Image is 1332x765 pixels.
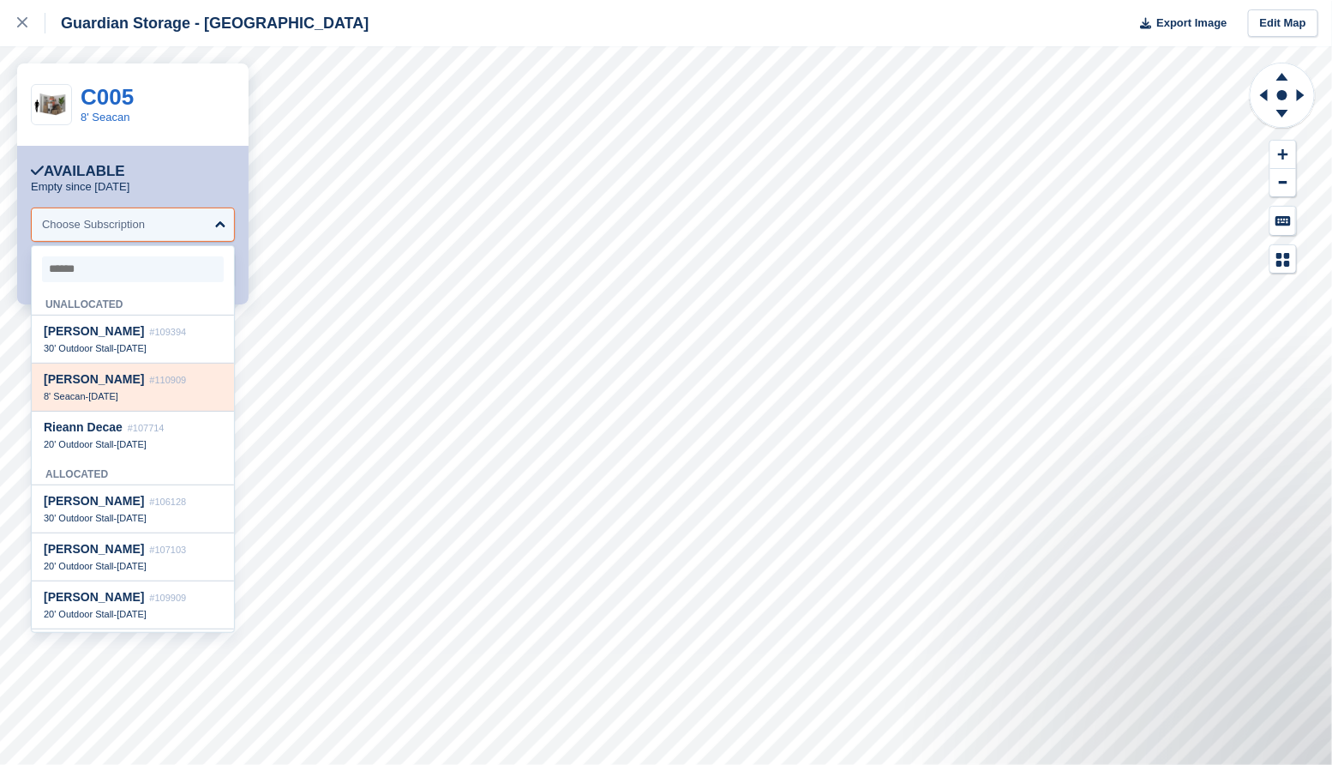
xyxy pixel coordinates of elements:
button: Export Image [1130,9,1227,38]
span: [DATE] [117,609,147,619]
span: [DATE] [117,561,147,571]
span: [PERSON_NAME] [44,324,144,338]
button: Zoom In [1270,141,1296,169]
div: Available [31,163,125,180]
p: Empty since [DATE] [31,180,129,194]
span: 20' Outdoor Stall [44,439,114,449]
div: - [44,512,222,524]
span: 30' Outdoor Stall [44,513,114,523]
span: 8' Seacan [44,391,86,401]
a: Edit Map [1248,9,1318,38]
div: - [44,560,222,572]
div: Guardian Storage - [GEOGRAPHIC_DATA] [45,13,369,33]
div: Allocated [32,459,234,485]
div: Choose Subscription [42,216,145,233]
div: Unallocated [32,289,234,316]
div: - [44,608,222,620]
div: - [44,390,222,402]
span: [DATE] [117,513,147,523]
span: [PERSON_NAME] [44,372,144,386]
span: [PERSON_NAME] [44,590,144,604]
span: [PERSON_NAME] [44,494,144,508]
span: Rieann Decae [44,420,123,434]
div: - [44,438,222,450]
span: #107714 [128,423,165,433]
span: #107103 [149,545,186,555]
button: Map Legend [1270,245,1296,274]
span: [DATE] [117,439,147,449]
span: #109394 [149,327,186,337]
img: 64-sqft-unit.jpg [32,90,71,120]
span: 20' Outdoor Stall [44,609,114,619]
span: #110909 [149,375,186,385]
span: #106128 [149,497,186,507]
button: Zoom Out [1270,169,1296,197]
div: - [44,342,222,354]
a: 8' Seacan [81,111,129,123]
a: C005 [81,84,134,110]
span: 30' Outdoor Stall [44,343,114,353]
span: 20' Outdoor Stall [44,561,114,571]
span: Export Image [1156,15,1227,32]
span: [DATE] [88,391,118,401]
button: Keyboard Shortcuts [1270,207,1296,235]
span: [PERSON_NAME] [44,542,144,556]
span: [DATE] [117,343,147,353]
span: #109909 [149,593,186,603]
